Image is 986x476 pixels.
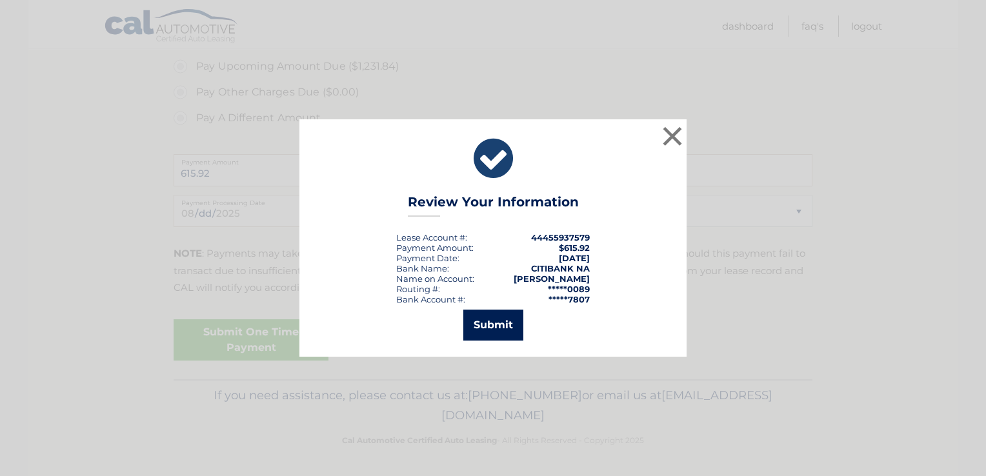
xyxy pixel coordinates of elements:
[559,243,590,253] span: $615.92
[396,253,459,263] div: :
[408,194,579,217] h3: Review Your Information
[396,253,458,263] span: Payment Date
[463,310,523,341] button: Submit
[396,232,467,243] div: Lease Account #:
[659,123,685,149] button: ×
[531,232,590,243] strong: 44455937579
[531,263,590,273] strong: CITIBANK NA
[514,273,590,284] strong: [PERSON_NAME]
[396,263,449,273] div: Bank Name:
[396,273,474,284] div: Name on Account:
[396,284,440,294] div: Routing #:
[559,253,590,263] span: [DATE]
[396,243,474,253] div: Payment Amount:
[396,294,465,304] div: Bank Account #:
